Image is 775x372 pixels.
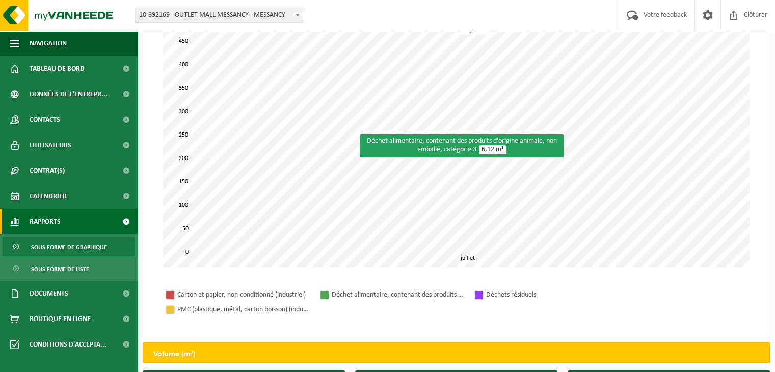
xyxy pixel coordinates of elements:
span: Contacts [30,107,60,132]
h2: Volume (m³) [143,343,206,365]
span: Boutique en ligne [30,306,91,332]
span: Données de l'entrepr... [30,82,108,107]
div: Déchet alimentaire, contenant des produits d'origine animale, non emballé, catégorie 3 [360,134,564,157]
span: Sous forme de graphique [31,237,107,257]
span: Tableau de bord [30,56,85,82]
a: Sous forme de liste [3,259,135,278]
span: Navigation [30,31,67,56]
div: Carton et papier, non-conditionné (industriel) [177,288,310,301]
span: 10-892169 - OUTLET MALL MESSANCY - MESSANCY [135,8,303,22]
span: 6,12 m³ [479,145,506,154]
span: Contrat(s) [30,158,65,183]
div: Déchet alimentaire, contenant des produits d'origine animale, non emballé, catégorie 3 [332,288,464,301]
span: Documents [30,281,68,306]
span: Calendrier [30,183,67,209]
span: Rapports [30,209,61,234]
span: Conditions d'accepta... [30,332,106,357]
span: Utilisateurs [30,132,71,158]
span: Sous forme de liste [31,259,89,279]
a: Sous forme de graphique [3,237,135,256]
div: PMC (plastique, métal, carton boisson) (industriel) [177,303,310,316]
div: Déchets résiduels [486,288,619,301]
span: 10-892169 - OUTLET MALL MESSANCY - MESSANCY [135,8,303,23]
